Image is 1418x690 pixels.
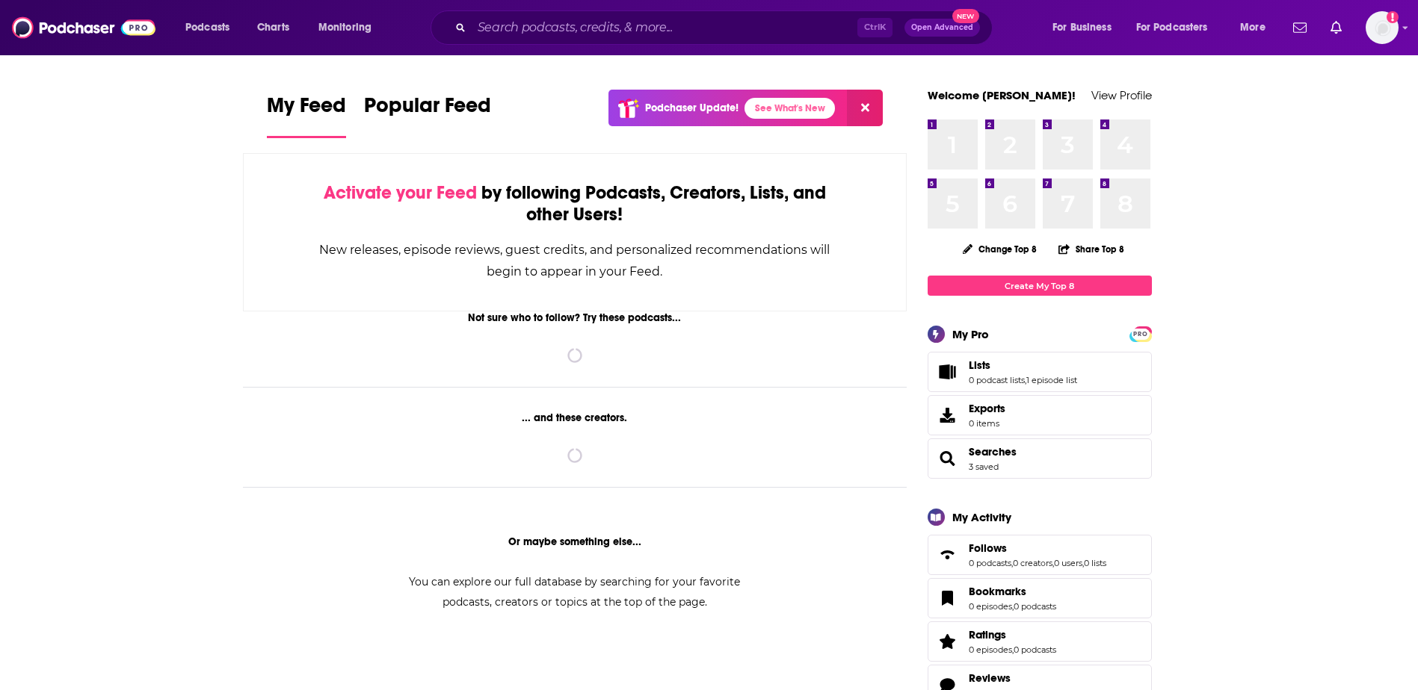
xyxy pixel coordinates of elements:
[969,671,1011,685] span: Reviews
[928,621,1152,662] span: Ratings
[969,628,1006,641] span: Ratings
[952,9,979,23] span: New
[969,461,999,472] a: 3 saved
[12,13,155,42] img: Podchaser - Follow, Share and Rate Podcasts
[1132,329,1150,340] span: PRO
[969,644,1012,655] a: 0 episodes
[1325,15,1348,40] a: Show notifications dropdown
[969,358,1077,372] a: Lists
[933,448,963,469] a: Searches
[857,18,893,37] span: Ctrl K
[1025,375,1026,385] span: ,
[969,628,1056,641] a: Ratings
[324,181,477,204] span: Activate your Feed
[745,98,835,119] a: See What's New
[243,535,907,548] div: Or maybe something else...
[928,352,1152,392] span: Lists
[364,93,491,138] a: Popular Feed
[911,24,973,31] span: Open Advanced
[969,418,1005,429] span: 0 items
[267,93,346,127] span: My Feed
[257,17,289,38] span: Charts
[928,88,1076,102] a: Welcome [PERSON_NAME]!
[1240,17,1266,38] span: More
[969,375,1025,385] a: 0 podcast lists
[1366,11,1399,44] img: User Profile
[928,395,1152,435] a: Exports
[1126,16,1230,40] button: open menu
[969,402,1005,415] span: Exports
[1011,558,1013,568] span: ,
[645,102,739,114] p: Podchaser Update!
[969,558,1011,568] a: 0 podcasts
[1230,16,1284,40] button: open menu
[175,16,249,40] button: open menu
[952,327,989,341] div: My Pro
[933,588,963,609] a: Bookmarks
[969,541,1007,555] span: Follows
[472,16,857,40] input: Search podcasts, credits, & more...
[267,93,346,138] a: My Feed
[243,311,907,324] div: Not sure who to follow? Try these podcasts...
[1082,558,1084,568] span: ,
[445,10,1007,45] div: Search podcasts, credits, & more...
[969,601,1012,612] a: 0 episodes
[1387,11,1399,23] svg: Add a profile image
[933,544,963,565] a: Follows
[904,19,980,37] button: Open AdvancedNew
[1136,17,1208,38] span: For Podcasters
[1366,11,1399,44] button: Show profile menu
[928,438,1152,479] span: Searches
[1014,644,1056,655] a: 0 podcasts
[391,572,759,612] div: You can explore our full database by searching for your favorite podcasts, creators or topics at ...
[1054,558,1082,568] a: 0 users
[1366,11,1399,44] span: Logged in as WE_Broadcast
[1013,558,1052,568] a: 0 creators
[933,631,963,652] a: Ratings
[969,585,1026,598] span: Bookmarks
[928,535,1152,575] span: Follows
[969,541,1106,555] a: Follows
[928,578,1152,618] span: Bookmarks
[969,358,990,372] span: Lists
[318,182,832,226] div: by following Podcasts, Creators, Lists, and other Users!
[933,405,963,426] span: Exports
[1052,558,1054,568] span: ,
[1042,16,1130,40] button: open menu
[1052,17,1112,38] span: For Business
[1014,601,1056,612] a: 0 podcasts
[308,16,391,40] button: open menu
[1026,375,1077,385] a: 1 episode list
[1091,88,1152,102] a: View Profile
[318,239,832,282] div: New releases, episode reviews, guest credits, and personalized recommendations will begin to appe...
[1012,644,1014,655] span: ,
[318,17,372,38] span: Monitoring
[185,17,229,38] span: Podcasts
[1287,15,1313,40] a: Show notifications dropdown
[969,671,1056,685] a: Reviews
[1132,328,1150,339] a: PRO
[969,445,1017,459] a: Searches
[928,276,1152,296] a: Create My Top 8
[1058,234,1125,264] button: Share Top 8
[1084,558,1106,568] a: 0 lists
[952,510,1011,524] div: My Activity
[1012,601,1014,612] span: ,
[933,361,963,382] a: Lists
[247,16,298,40] a: Charts
[243,411,907,424] div: ... and these creators.
[954,240,1046,258] button: Change Top 8
[969,585,1056,598] a: Bookmarks
[364,93,491,127] span: Popular Feed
